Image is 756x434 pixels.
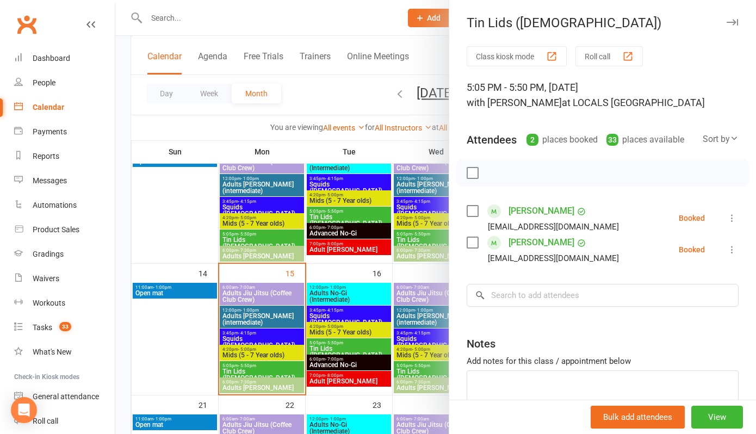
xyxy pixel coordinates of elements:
a: Clubworx [13,11,40,38]
a: Gradings [14,242,115,266]
a: Dashboard [14,46,115,71]
div: Messages [33,176,67,185]
div: Tin Lids ([DEMOGRAPHIC_DATA]) [449,15,756,30]
div: Workouts [33,299,65,307]
button: Bulk add attendees [591,406,685,429]
div: Dashboard [33,54,70,63]
div: 33 [606,134,618,146]
span: at LOCALS [GEOGRAPHIC_DATA] [562,97,705,108]
div: Automations [33,201,77,209]
div: Roll call [33,417,58,425]
a: Tasks 33 [14,315,115,340]
a: Messages [14,169,115,193]
a: [PERSON_NAME] [509,234,574,251]
div: Booked [679,246,705,253]
div: Sort by [703,132,739,146]
div: Payments [33,127,67,136]
span: 33 [59,322,71,331]
div: [EMAIL_ADDRESS][DOMAIN_NAME] [488,251,619,265]
div: Calendar [33,103,64,111]
a: Reports [14,144,115,169]
a: Automations [14,193,115,218]
button: Roll call [575,46,643,66]
div: 5:05 PM - 5:50 PM, [DATE] [467,80,739,110]
div: What's New [33,348,72,356]
div: Product Sales [33,225,79,234]
div: People [33,78,55,87]
div: 2 [526,134,538,146]
div: places available [606,132,684,147]
a: Payments [14,120,115,144]
div: Tasks [33,323,52,332]
div: General attendance [33,392,99,401]
button: View [691,406,743,429]
div: Booked [679,214,705,222]
div: places booked [526,132,598,147]
a: What's New [14,340,115,364]
div: Open Intercom Messenger [11,397,37,423]
a: Calendar [14,95,115,120]
div: Reports [33,152,59,160]
div: Waivers [33,274,59,283]
a: People [14,71,115,95]
div: [EMAIL_ADDRESS][DOMAIN_NAME] [488,220,619,234]
span: with [PERSON_NAME] [467,97,562,108]
input: Search to add attendees [467,284,739,307]
div: Notes [467,336,495,351]
div: Gradings [33,250,64,258]
a: Waivers [14,266,115,291]
a: Workouts [14,291,115,315]
a: Roll call [14,409,115,433]
button: Class kiosk mode [467,46,567,66]
div: Attendees [467,132,517,147]
a: General attendance kiosk mode [14,385,115,409]
a: [PERSON_NAME] [509,202,574,220]
div: Add notes for this class / appointment below [467,355,739,368]
a: Product Sales [14,218,115,242]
